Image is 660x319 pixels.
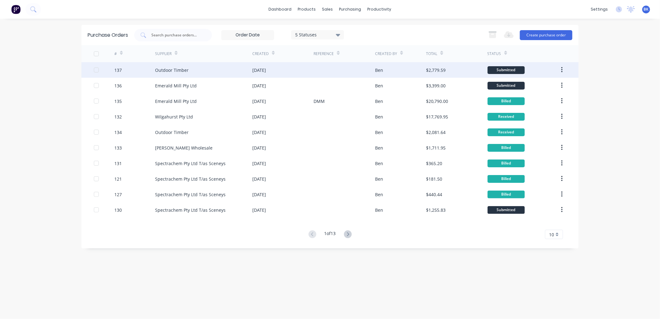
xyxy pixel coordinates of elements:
[375,129,383,136] div: Ben
[114,207,122,213] div: 130
[155,67,189,73] div: Outdoor Timber
[155,145,213,151] div: [PERSON_NAME] Wholesale
[375,191,383,198] div: Ben
[11,5,21,14] img: Factory
[488,51,501,57] div: Status
[375,207,383,213] div: Ben
[488,175,525,183] div: Billed
[252,160,266,167] div: [DATE]
[375,145,383,151] div: Ben
[114,145,122,151] div: 133
[375,67,383,73] div: Ben
[375,98,383,104] div: Ben
[114,129,122,136] div: 134
[114,191,122,198] div: 127
[426,191,442,198] div: $440.44
[155,98,197,104] div: Emerald Mill Pty Ltd
[114,176,122,182] div: 121
[588,5,611,14] div: settings
[426,113,448,120] div: $17,769.95
[295,5,319,14] div: products
[155,129,189,136] div: Outdoor Timber
[488,128,525,136] div: Received
[426,160,442,167] div: $365.20
[375,113,383,120] div: Ben
[319,5,336,14] div: sales
[488,66,525,74] div: Submitted
[488,191,525,198] div: Billed
[114,51,117,57] div: #
[155,113,193,120] div: Wilgahurst Pty Ltd
[488,113,525,121] div: Received
[314,51,334,57] div: Reference
[155,82,197,89] div: Emerald Mill Pty Ltd
[426,176,442,182] div: $181.50
[644,7,649,12] span: BK
[314,98,325,104] div: DMM
[488,206,525,214] div: Submitted
[426,129,446,136] div: $2,081.64
[488,82,525,90] div: Submitted
[549,231,554,238] span: 10
[252,67,266,73] div: [DATE]
[88,31,128,39] div: Purchase Orders
[155,191,226,198] div: Spectrachem Pty Ltd T/as Sceneys
[488,97,525,105] div: Billed
[426,98,448,104] div: $20,790.00
[114,113,122,120] div: 132
[252,82,266,89] div: [DATE]
[375,160,383,167] div: Ben
[426,51,437,57] div: Total
[488,159,525,167] div: Billed
[114,160,122,167] div: 131
[252,51,269,57] div: Created
[114,82,122,89] div: 136
[520,30,572,40] button: Create purchase order
[114,67,122,73] div: 137
[336,5,364,14] div: purchasing
[151,32,202,38] input: Search purchase orders...
[252,207,266,213] div: [DATE]
[426,145,446,151] div: $1,711.95
[375,82,383,89] div: Ben
[375,176,383,182] div: Ben
[488,144,525,152] div: Billed
[296,31,340,38] div: 5 Statuses
[426,67,446,73] div: $2,779.59
[364,5,395,14] div: productivity
[375,51,397,57] div: Created By
[114,98,122,104] div: 135
[252,176,266,182] div: [DATE]
[252,129,266,136] div: [DATE]
[426,82,446,89] div: $3,399.00
[155,176,226,182] div: Spectrachem Pty Ltd T/as Sceneys
[426,207,446,213] div: $1,255.83
[324,230,336,239] div: 1 of 13
[252,98,266,104] div: [DATE]
[252,145,266,151] div: [DATE]
[155,51,172,57] div: Supplier
[155,207,226,213] div: Spectrachem Pty Ltd T/as Sceneys
[252,113,266,120] div: [DATE]
[155,160,226,167] div: Spectrachem Pty Ltd T/as Sceneys
[266,5,295,14] a: dashboard
[252,191,266,198] div: [DATE]
[222,30,274,40] input: Order Date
